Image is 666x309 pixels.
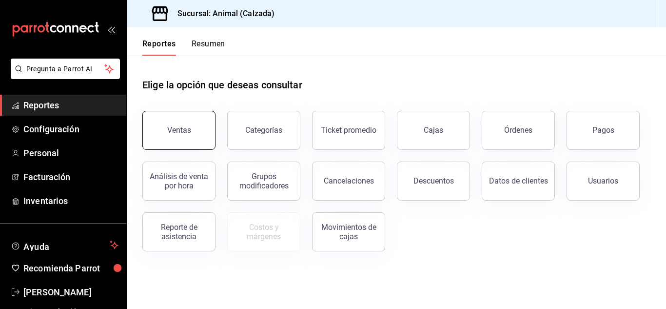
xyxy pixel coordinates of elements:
button: Ticket promedio [312,111,385,150]
div: Usuarios [588,176,618,185]
div: Cancelaciones [324,176,374,185]
span: [PERSON_NAME] [23,286,118,299]
h3: Sucursal: Animal (Calzada) [170,8,274,20]
span: Configuración [23,123,118,136]
div: Reporte de asistencia [149,223,209,241]
button: Análisis de venta por hora [142,162,215,201]
button: Descuentos [397,162,470,201]
div: Ticket promedio [321,125,376,135]
div: Cajas [424,125,443,135]
span: Personal [23,146,118,160]
button: open_drawer_menu [107,25,115,33]
button: Órdenes [482,111,555,150]
div: Movimientos de cajas [318,223,379,241]
div: navigation tabs [142,39,225,56]
div: Ventas [167,125,191,135]
button: Pagos [567,111,640,150]
div: Costos y márgenes [234,223,294,241]
div: Pagos [592,125,614,135]
button: Usuarios [567,162,640,201]
span: Ayuda [23,239,106,251]
button: Datos de clientes [482,162,555,201]
div: Descuentos [413,176,454,185]
div: Órdenes [504,125,532,135]
button: Ventas [142,111,215,150]
div: Análisis de venta por hora [149,172,209,190]
button: Pregunta a Parrot AI [11,59,120,79]
div: Categorías [245,125,282,135]
div: Datos de clientes [489,176,548,185]
span: Pregunta a Parrot AI [26,64,105,74]
button: Reportes [142,39,176,56]
button: Reporte de asistencia [142,212,215,251]
button: Grupos modificadores [227,162,300,201]
button: Categorías [227,111,300,150]
button: Contrata inventarios para ver este reporte [227,212,300,251]
span: Recomienda Parrot [23,262,118,275]
button: Cancelaciones [312,162,385,201]
span: Facturación [23,170,118,184]
span: Inventarios [23,194,118,207]
button: Cajas [397,111,470,150]
div: Grupos modificadores [234,172,294,190]
button: Movimientos de cajas [312,212,385,251]
h1: Elige la opción que deseas consultar [142,78,302,92]
span: Reportes [23,99,118,112]
a: Pregunta a Parrot AI [7,71,120,81]
button: Resumen [192,39,225,56]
